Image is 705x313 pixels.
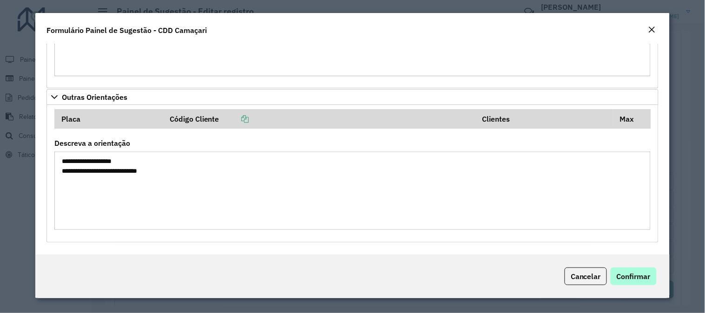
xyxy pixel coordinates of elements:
th: Clientes [476,109,613,129]
label: Descreva a orientação [54,137,130,149]
th: Max [613,109,651,129]
button: Confirmar [611,267,657,285]
button: Close [646,24,659,36]
a: Copiar [219,114,249,124]
button: Cancelar [565,267,607,285]
a: Outras Orientações [46,89,659,105]
span: Cancelar [571,272,601,281]
span: Outras Orientações [62,93,127,101]
th: Placa [54,109,163,129]
div: Outras Orientações [46,105,659,242]
span: Confirmar [617,272,651,281]
em: Fechar [648,26,656,33]
h4: Formulário Painel de Sugestão - CDD Camaçari [46,25,207,36]
th: Código Cliente [163,109,476,129]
